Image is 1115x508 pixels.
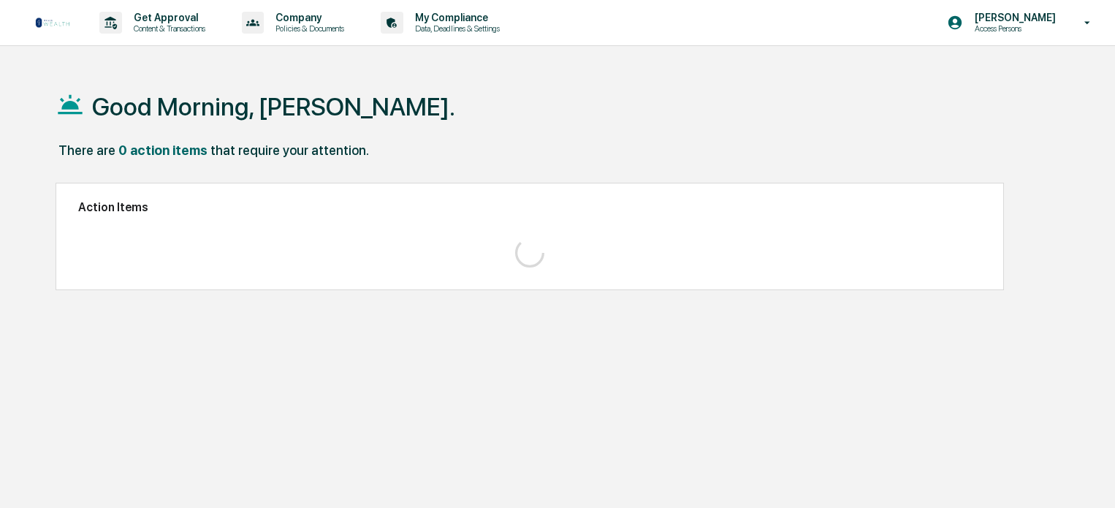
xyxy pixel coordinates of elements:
div: There are [58,143,115,158]
p: Company [264,12,351,23]
div: 0 action items [118,143,208,158]
p: Get Approval [122,12,213,23]
p: Policies & Documents [264,23,351,34]
img: logo [35,17,70,29]
h1: Good Morning, [PERSON_NAME]. [92,92,455,121]
p: My Compliance [403,12,507,23]
div: that require your attention. [210,143,369,158]
p: Access Persons [963,23,1063,34]
p: Data, Deadlines & Settings [403,23,507,34]
p: [PERSON_NAME] [963,12,1063,23]
p: Content & Transactions [122,23,213,34]
h2: Action Items [78,200,981,214]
